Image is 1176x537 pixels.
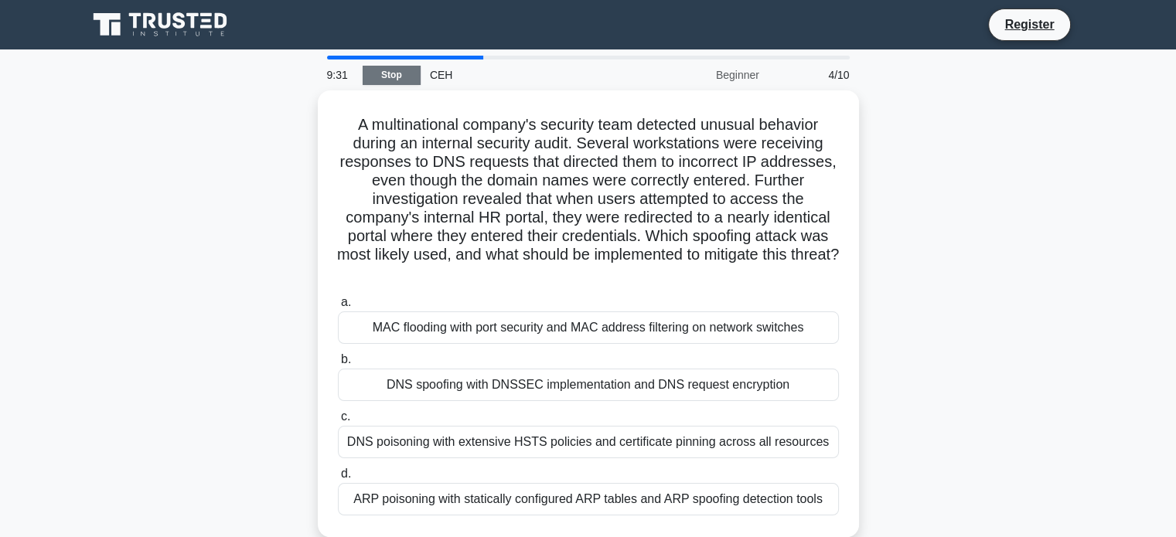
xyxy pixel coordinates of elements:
[341,467,351,480] span: d.
[318,59,363,90] div: 9:31
[338,311,839,344] div: MAC flooding with port security and MAC address filtering on network switches
[421,59,633,90] div: CEH
[769,59,859,90] div: 4/10
[341,295,351,308] span: a.
[995,15,1063,34] a: Register
[338,426,839,458] div: DNS poisoning with extensive HSTS policies and certificate pinning across all resources
[341,410,350,423] span: c.
[633,59,769,90] div: Beginner
[341,352,351,365] span: b.
[363,66,421,85] a: Stop
[338,369,839,401] div: DNS spoofing with DNSSEC implementation and DNS request encryption
[338,483,839,515] div: ARP poisoning with statically configured ARP tables and ARP spoofing detection tools
[336,115,840,284] h5: A multinational company's security team detected unusual behavior during an internal security aud...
